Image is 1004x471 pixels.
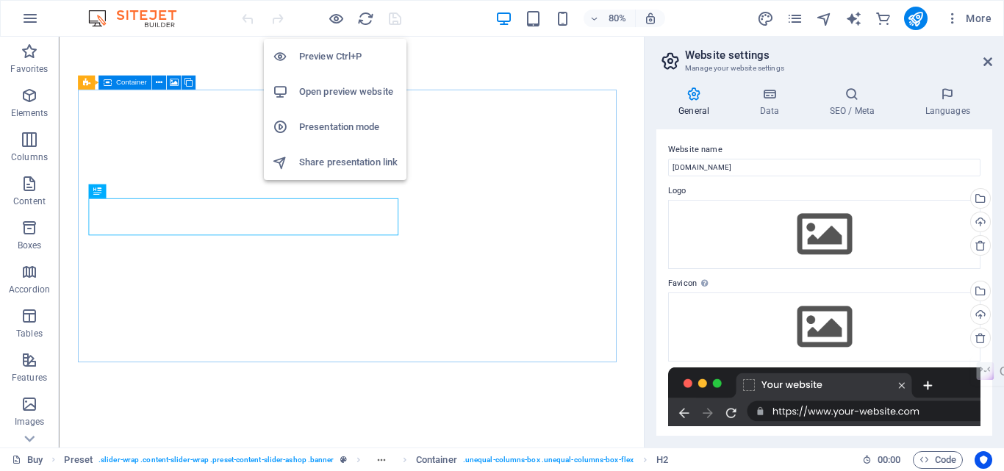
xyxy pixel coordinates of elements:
h4: Languages [903,87,992,118]
h4: General [656,87,737,118]
span: 00 00 [878,451,900,469]
button: navigator [816,10,833,27]
label: Website name [668,141,980,159]
span: Click to select. Double-click to edit [64,451,93,469]
button: publish [904,7,928,30]
h4: SEO / Meta [807,87,903,118]
span: . unequal-columns-box .unequal-columns-box-flex [463,451,634,469]
span: Click to select. Double-click to edit [656,451,668,469]
label: Logo [668,182,980,200]
p: Tables [16,328,43,339]
h6: Share presentation link [299,154,398,171]
button: More [939,7,997,30]
i: Commerce [875,10,892,27]
label: Preview Image (Open Graph) [668,432,980,450]
input: Name... [668,159,980,176]
h6: Open preview website [299,83,398,101]
span: More [945,11,992,26]
p: Accordion [9,284,50,295]
button: text_generator [845,10,863,27]
div: Select files from the file manager, stock photos, or upload file(s) [668,292,980,362]
h2: Website settings [685,48,992,62]
button: design [757,10,775,27]
p: Features [12,372,47,384]
span: Container [116,79,147,87]
img: Editor Logo [85,10,195,27]
i: Pages (Ctrl+Alt+S) [786,10,803,27]
h6: Presentation mode [299,118,398,136]
button: 80% [584,10,636,27]
i: Reload page [357,10,374,27]
button: Usercentrics [975,451,992,469]
nav: breadcrumb [64,451,668,469]
span: Click to select. Double-click to edit [416,451,457,469]
span: Code [919,451,956,469]
a: Click to cancel selection. Double-click to open Pages [12,451,43,469]
h3: Manage your website settings [685,62,963,75]
button: Code [913,451,963,469]
i: Publish [907,10,924,27]
button: pages [786,10,804,27]
p: Elements [11,107,49,119]
button: commerce [875,10,892,27]
h4: Data [737,87,807,118]
label: Favicon [668,275,980,292]
h6: 80% [606,10,629,27]
h6: Preview Ctrl+P [299,48,398,65]
i: Navigator [816,10,833,27]
p: Boxes [18,240,42,251]
i: On resize automatically adjust zoom level to fit chosen device. [644,12,657,25]
div: Select files from the file manager, stock photos, or upload file(s) [668,200,980,269]
i: AI Writer [845,10,862,27]
i: This element is a customizable preset [340,456,347,464]
p: Content [13,195,46,207]
p: Columns [11,151,48,163]
span: . slider-wrap .content-slider-wrap .preset-content-slider-ashop .banner [98,451,334,469]
button: reload [356,10,374,27]
p: Images [15,416,45,428]
p: Favorites [10,63,48,75]
h6: Session time [862,451,901,469]
span: : [888,454,890,465]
